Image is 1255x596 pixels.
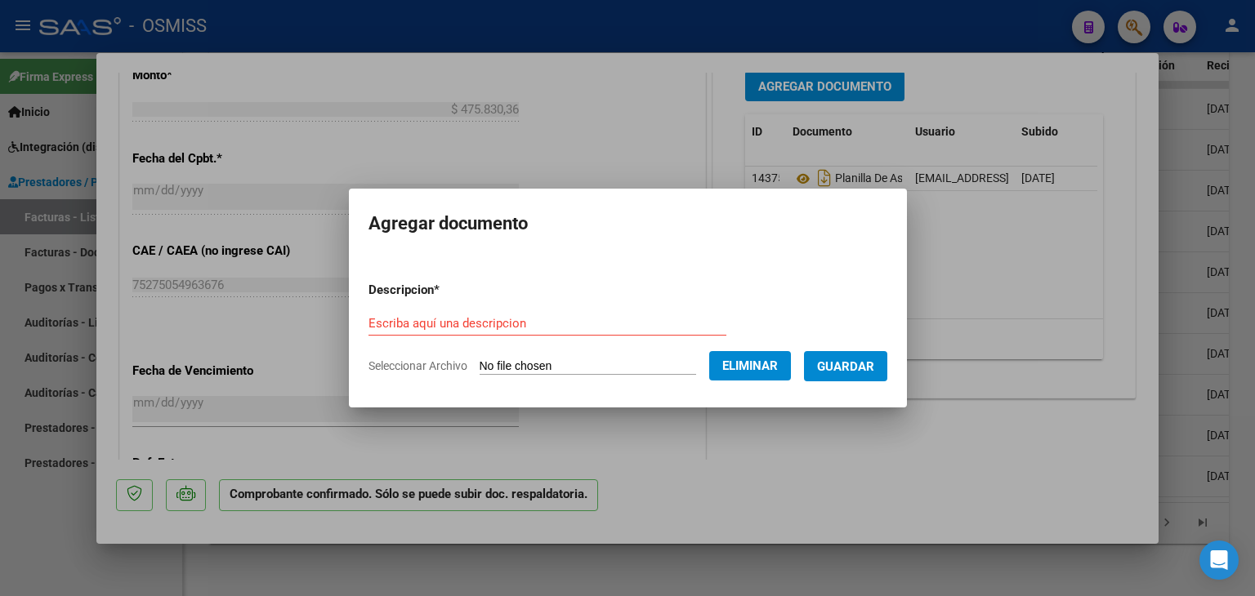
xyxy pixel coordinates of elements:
[804,351,887,381] button: Guardar
[817,359,874,374] span: Guardar
[368,208,887,239] h2: Agregar documento
[368,281,525,300] p: Descripcion
[722,358,778,373] span: Eliminar
[709,351,791,380] button: Eliminar
[1199,540,1239,580] div: Open Intercom Messenger
[368,359,467,372] span: Seleccionar Archivo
